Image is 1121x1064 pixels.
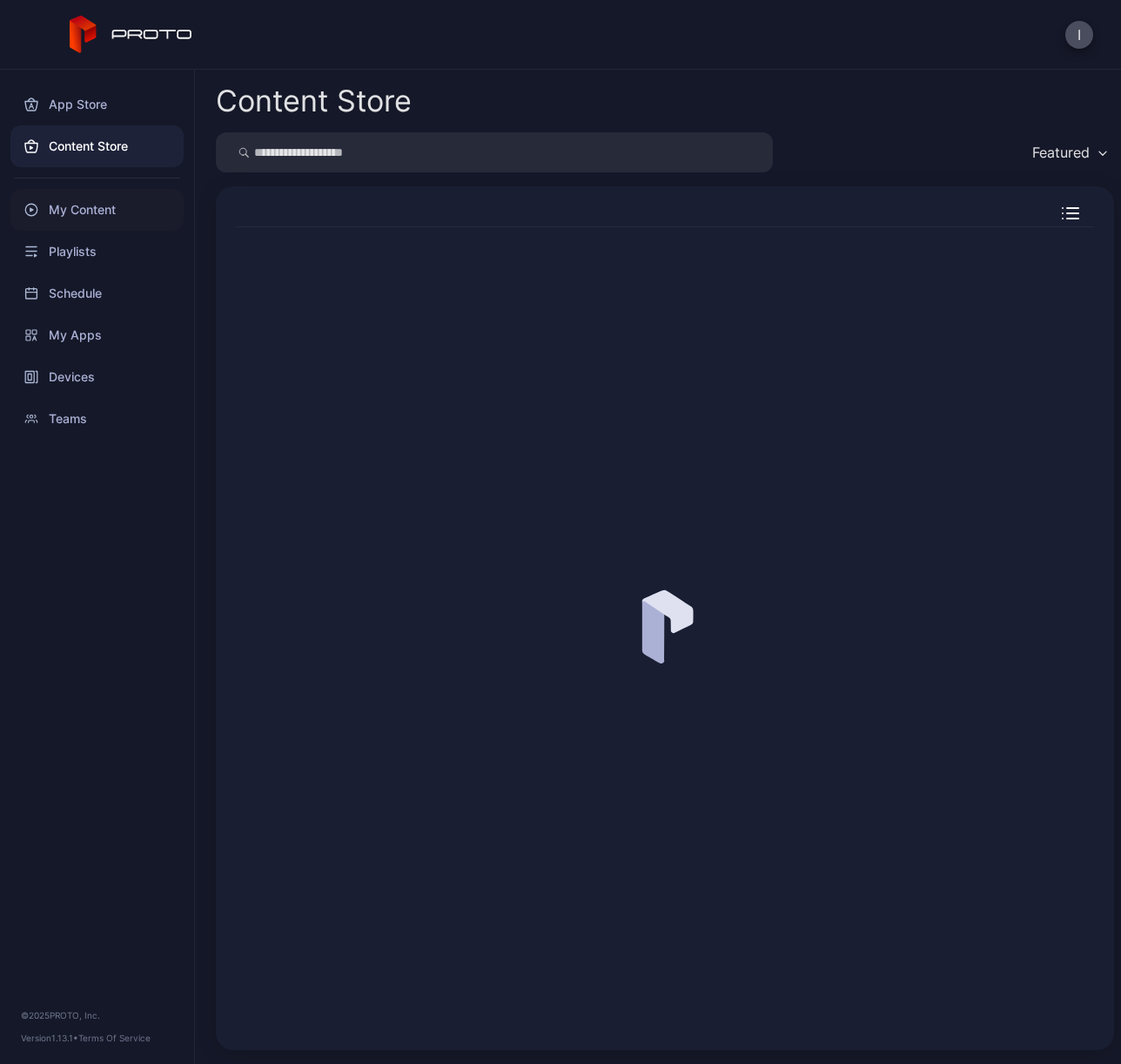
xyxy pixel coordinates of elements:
[10,398,184,440] a: Teams
[10,314,184,356] a: My Apps
[1032,144,1090,161] div: Featured
[1024,132,1114,172] button: Featured
[21,1008,173,1022] div: © 2025 PROTO, Inc.
[10,231,184,273] a: Playlists
[216,86,412,116] div: Content Store
[10,125,184,167] a: Content Store
[10,356,184,398] a: Devices
[10,84,184,125] a: App Store
[10,273,184,314] a: Schedule
[1065,21,1093,49] button: I
[78,1033,151,1043] a: Terms Of Service
[21,1033,78,1043] span: Version 1.13.1 •
[10,189,184,231] a: My Content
